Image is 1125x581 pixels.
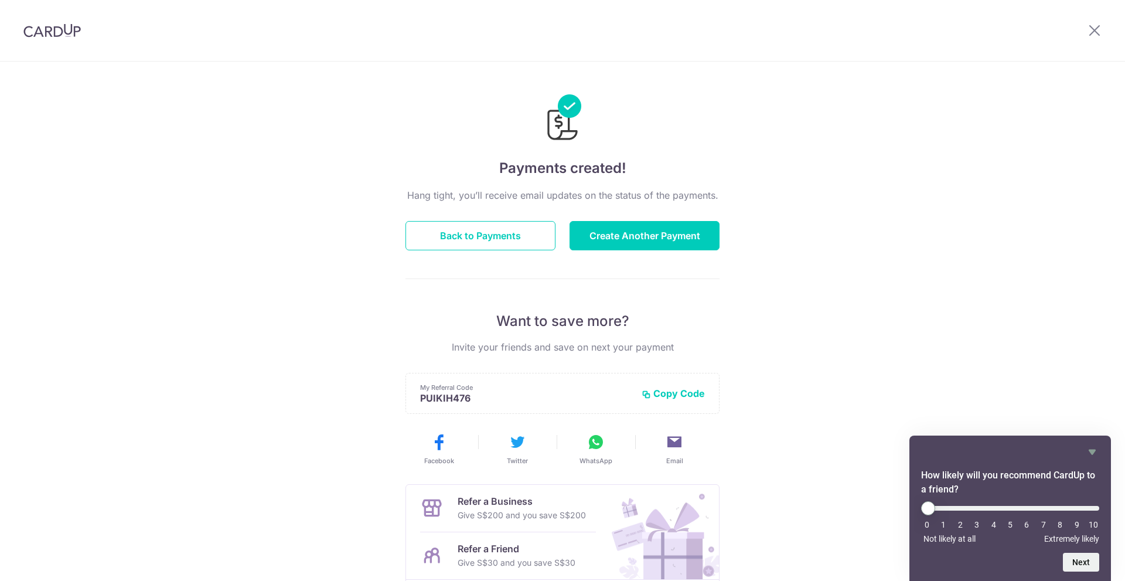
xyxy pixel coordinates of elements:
[971,520,983,529] li: 3
[642,388,705,399] button: Copy Code
[1085,445,1099,459] button: Hide survey
[601,485,719,579] img: Refer
[921,520,933,529] li: 0
[458,494,586,508] p: Refer a Business
[404,433,473,466] button: Facebook
[420,392,632,404] p: PUIKIH476
[954,520,966,529] li: 2
[570,221,720,250] button: Create Another Payment
[1087,520,1099,529] li: 10
[561,433,630,466] button: WhatsApp
[458,556,575,570] p: Give S$30 and you save S$30
[666,456,683,466] span: Email
[921,468,1099,497] h2: How likely will you recommend CardUp to a friend? Select an option from 0 to 10, with 0 being Not...
[1044,534,1099,543] span: Extremely likely
[23,23,81,38] img: CardUp
[921,501,1099,543] div: How likely will you recommend CardUp to a friend? Select an option from 0 to 10, with 0 being Not...
[579,456,612,466] span: WhatsApp
[405,188,720,202] p: Hang tight, you’ll receive email updates on the status of the payments.
[544,94,581,144] img: Payments
[458,542,575,556] p: Refer a Friend
[937,520,949,529] li: 1
[1004,520,1016,529] li: 5
[988,520,1000,529] li: 4
[458,508,586,522] p: Give S$200 and you save S$200
[1038,520,1049,529] li: 7
[483,433,552,466] button: Twitter
[1021,520,1032,529] li: 6
[405,312,720,331] p: Want to save more?
[921,445,1099,572] div: How likely will you recommend CardUp to a friend? Select an option from 0 to 10, with 0 being Not...
[1054,520,1066,529] li: 8
[424,456,454,466] span: Facebook
[405,340,720,354] p: Invite your friends and save on next your payment
[420,383,632,392] p: My Referral Code
[405,158,720,179] h4: Payments created!
[640,433,709,466] button: Email
[923,534,976,543] span: Not likely at all
[405,221,555,250] button: Back to Payments
[1063,553,1099,572] button: Next question
[1071,520,1083,529] li: 9
[507,456,528,466] span: Twitter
